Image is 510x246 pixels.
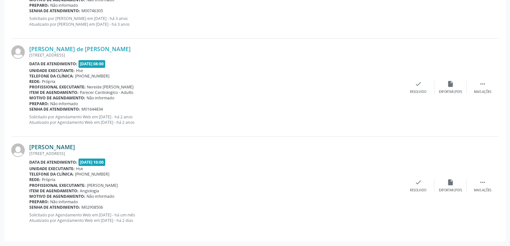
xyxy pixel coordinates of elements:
b: Preparo: [29,199,49,205]
span: [PHONE_NUMBER] [75,171,109,177]
b: Unidade executante: [29,166,75,171]
span: [PERSON_NAME] [87,183,118,188]
span: Não informado [50,199,78,205]
i: check [415,179,422,186]
span: M01644834 [81,106,103,112]
div: [STREET_ADDRESS] [29,52,402,58]
i: check [415,80,422,87]
a: [PERSON_NAME] de [PERSON_NAME] [29,45,131,52]
b: Telefone da clínica: [29,73,74,79]
i: insert_drive_file [447,80,454,87]
span: [DATE] 10:00 [79,159,106,166]
b: Senha de atendimento: [29,8,80,14]
b: Item de agendamento: [29,188,79,194]
b: Rede: [29,177,41,182]
span: Nereide [PERSON_NAME] [87,84,134,90]
b: Motivo de agendamento: [29,95,85,101]
span: Hse [76,166,83,171]
b: Motivo de agendamento: [29,194,85,199]
b: Rede: [29,79,41,84]
div: Exportar (PDF) [439,90,462,94]
p: Solicitado por [PERSON_NAME] em [DATE] - há 3 anos Atualizado por [PERSON_NAME] em [DATE] - há 3 ... [29,16,402,27]
i:  [479,179,486,186]
b: Data de atendimento: [29,159,77,165]
span: [DATE] 08:00 [79,60,106,68]
span: Não informado [87,194,114,199]
i:  [479,80,486,87]
b: Senha de atendimento: [29,106,80,112]
span: Angiologia [80,188,99,194]
span: M02908506 [81,205,103,210]
span: M00746305 [81,8,103,14]
span: Não informado [50,101,78,106]
p: Solicitado por Agendamento Web em [DATE] - há 2 anos Atualizado por Agendamento Web em [DATE] - h... [29,114,402,125]
div: [STREET_ADDRESS] [29,151,402,156]
i: insert_drive_file [447,179,454,186]
img: img [11,143,25,157]
span: Não informado [87,95,114,101]
b: Telefone da clínica: [29,171,74,177]
a: [PERSON_NAME] [29,143,75,150]
img: img [11,45,25,59]
span: Própria [42,79,55,84]
div: Resolvido [410,90,426,94]
p: Solicitado por Agendamento Web em [DATE] - há um mês Atualizado por Agendamento Web em [DATE] - h... [29,212,402,223]
b: Profissional executante: [29,183,86,188]
b: Unidade executante: [29,68,75,73]
div: Exportar (PDF) [439,188,462,193]
b: Data de atendimento: [29,61,77,67]
div: Mais ações [474,90,491,94]
span: Parecer Cardiologico - Adulto [80,90,133,95]
b: Preparo: [29,101,49,106]
span: Não informado [50,3,78,8]
b: Senha de atendimento: [29,205,80,210]
span: [PHONE_NUMBER] [75,73,109,79]
div: Mais ações [474,188,491,193]
b: Profissional executante: [29,84,86,90]
b: Preparo: [29,3,49,8]
div: Resolvido [410,188,426,193]
b: Item de agendamento: [29,90,79,95]
span: Hse [76,68,83,73]
span: Própria [42,177,55,182]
